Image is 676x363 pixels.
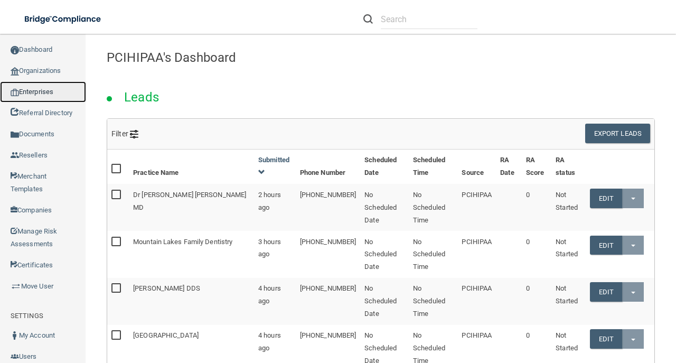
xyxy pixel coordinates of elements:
td: PCIHIPAA [457,184,496,231]
td: Not Started [551,231,586,278]
img: ic_user_dark.df1a06c3.png [11,331,19,340]
img: ic_dashboard_dark.d01f4a41.png [11,46,19,54]
td: 3 hours ago [254,231,296,278]
a: Edit [590,236,622,255]
td: [PHONE_NUMBER] [296,231,360,278]
label: SETTINGS [11,310,43,322]
a: Edit [590,189,622,208]
td: 2 hours ago [254,184,296,231]
a: Edit [590,329,622,349]
img: ic-search.3b580494.png [363,14,373,24]
img: icon-documents.8dae5593.png [11,131,19,139]
a: Submitted [258,156,289,176]
td: No Scheduled Date [360,231,409,278]
td: No Scheduled Time [409,278,457,325]
td: 0 [522,278,552,325]
img: enterprise.0d942306.png [11,89,19,96]
td: No Scheduled Date [360,184,409,231]
input: Search [381,10,477,29]
img: icon-users.e205127d.png [11,352,19,361]
td: No Scheduled Time [409,231,457,278]
img: bridge_compliance_login_screen.278c3ca4.svg [16,8,111,30]
td: Not Started [551,278,586,325]
td: [PHONE_NUMBER] [296,184,360,231]
td: Dr [PERSON_NAME] [PERSON_NAME] MD [129,184,254,231]
img: ic_reseller.de258add.png [11,151,19,160]
td: No Scheduled Date [360,278,409,325]
h4: PCIHIPAA's Dashboard [107,51,655,64]
td: No Scheduled Time [409,184,457,231]
th: RA status [551,150,586,184]
th: Scheduled Date [360,150,409,184]
td: PCIHIPAA [457,278,496,325]
a: Edit [590,282,622,302]
span: Filter [111,129,138,138]
td: Not Started [551,184,586,231]
img: briefcase.64adab9b.png [11,281,21,292]
td: [PHONE_NUMBER] [296,278,360,325]
th: Source [457,150,496,184]
td: 0 [522,231,552,278]
td: PCIHIPAA [457,231,496,278]
h2: Leads [114,82,170,112]
td: 0 [522,184,552,231]
th: Scheduled Time [409,150,457,184]
th: RA Score [522,150,552,184]
td: [PERSON_NAME] DDS [129,278,254,325]
th: Phone Number [296,150,360,184]
td: 4 hours ago [254,278,296,325]
td: Mountain Lakes Family Dentistry [129,231,254,278]
img: icon-filter@2x.21656d0b.png [130,130,138,138]
img: organization-icon.f8decf85.png [11,67,19,76]
button: Export Leads [585,124,650,143]
th: RA Date [496,150,521,184]
th: Practice Name [129,150,254,184]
